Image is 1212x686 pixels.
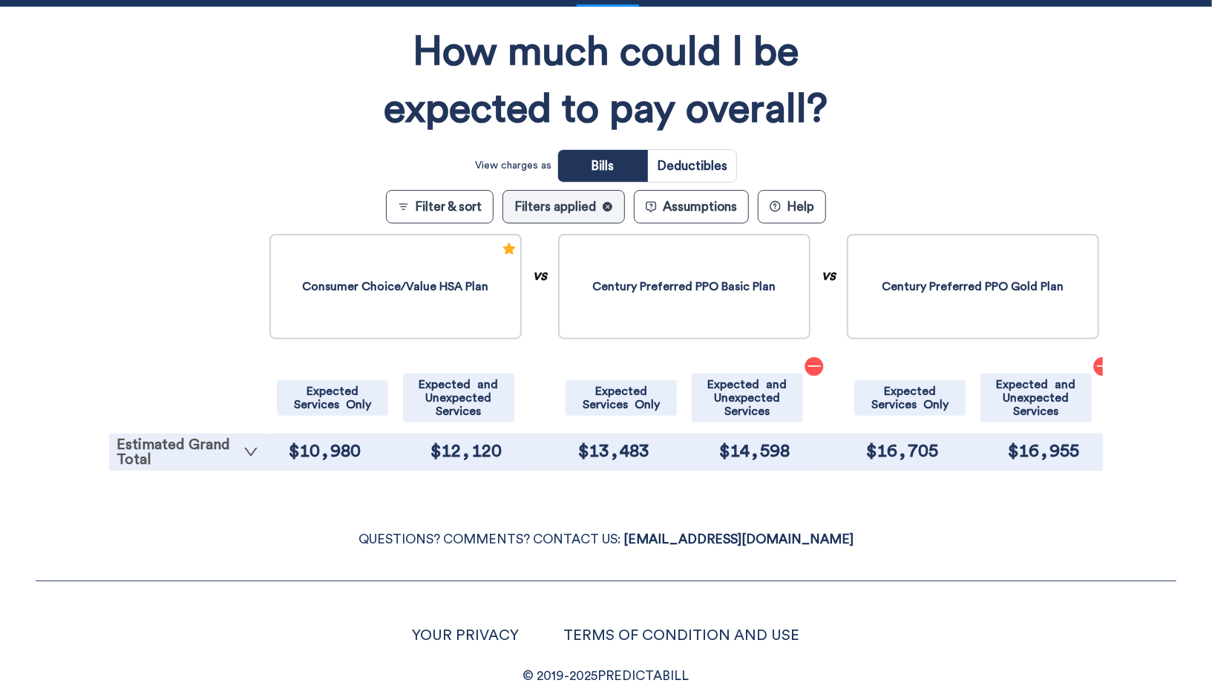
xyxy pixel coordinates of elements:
p: QUESTIONS? COMMENTS? CONTACT US: [36,529,1176,551]
span: down [243,445,258,460]
p: $13,483 [566,437,662,467]
p: vs [533,268,547,434]
p: Expected Services Only [281,385,384,411]
p: Expected and Unexpected Services [407,378,510,418]
p: Expected and Unexpected Services [985,378,1087,418]
a: TERMS OF CONDITION AND USE [564,628,800,643]
p: Expected and Unexpected Services [696,378,799,418]
p: Century Preferred PPO Gold Plan [882,279,1064,294]
p: vs [822,268,836,434]
p: Century Preferred PPO Basic Plan [593,279,776,294]
button: Filter & sort [386,190,494,223]
span: minus [807,359,822,373]
div: View charges as [475,154,551,178]
a: YOUR PRIVACY [413,628,520,643]
p: $14,598 [707,437,803,467]
button: Filters applied✕ [502,190,625,223]
button: ?Help [758,190,826,223]
h1: How much could I be expected to pay overall? [329,24,883,138]
p: $16,705 [854,437,951,467]
a: Estimated Grand Total [117,437,258,467]
span: Filters applied [514,195,596,219]
p: $10,980 [277,437,373,467]
div: Recommended [502,239,517,264]
a: [EMAIL_ADDRESS][DOMAIN_NAME] [623,533,854,546]
text: ? [773,203,777,210]
p: Consumer Choice/Value HSA Plan [303,279,489,294]
span: minus [1095,359,1110,373]
text: ✕ [605,203,610,209]
p: Expected Services Only [859,385,961,411]
button: Assumptions [634,190,749,223]
p: Expected Services Only [570,385,672,411]
p: $12,120 [418,437,514,467]
p: $16,955 [995,437,1092,467]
